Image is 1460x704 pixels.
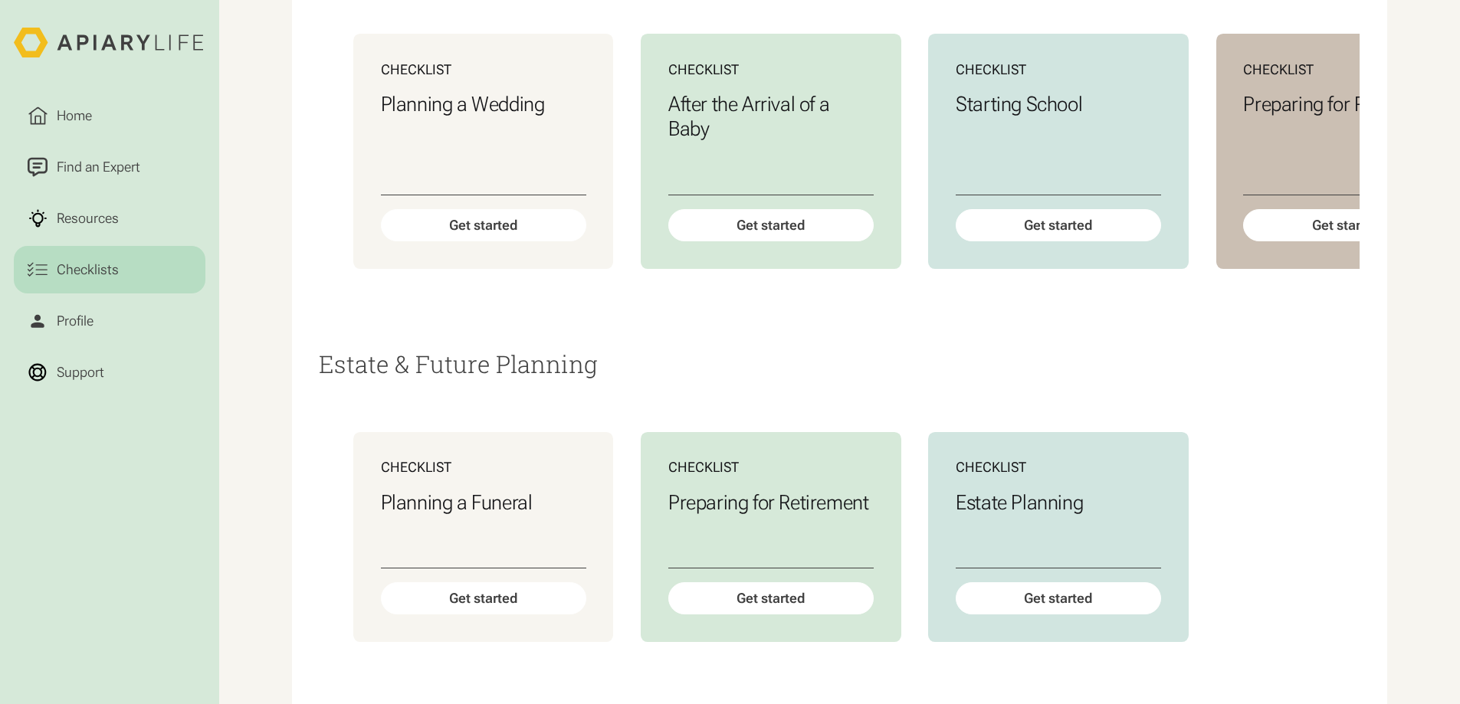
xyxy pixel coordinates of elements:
h3: Planning a Wedding [381,92,586,116]
a: ChecklistStarting SchoolGet started [928,34,1189,269]
div: Get started [381,209,586,241]
div: Checklist [381,459,586,476]
a: Checklists [14,246,205,294]
div: Resources [53,208,122,229]
a: ChecklistEstate PlanningGet started [928,432,1189,642]
a: Support [14,349,205,397]
div: Profile [53,311,97,332]
a: Resources [14,195,205,243]
div: Checklist [668,459,874,476]
h3: Planning a Funeral [381,490,586,515]
div: Get started [1243,209,1449,241]
h3: Preparing for Retirement [1243,92,1449,116]
div: Checklist [956,61,1161,78]
div: Checklist [1243,61,1449,78]
div: Get started [668,209,874,241]
a: Find an Expert [14,143,205,192]
div: Checklists [53,260,122,280]
a: Profile [14,297,205,345]
div: Support [53,362,107,383]
h3: After the Arrival of a Baby [668,92,874,141]
div: Get started [956,582,1161,614]
div: Checklist [381,61,586,78]
div: Checklist [668,61,874,78]
a: ChecklistPlanning a FuneralGet started [353,432,614,642]
div: Home [53,106,95,126]
div: Checklist [956,459,1161,476]
h2: Estate & Future Planning [319,351,1360,377]
a: ChecklistPlanning a WeddingGet started [353,34,614,269]
h3: Starting School [956,92,1161,116]
div: Find an Expert [53,157,143,178]
h3: Preparing for Retirement [668,490,874,515]
div: Get started [381,582,586,614]
h3: Estate Planning [956,490,1161,515]
a: ChecklistAfter the Arrival of a BabyGet started [641,34,901,269]
a: Home [14,92,205,140]
div: Get started [956,209,1161,241]
div: Get started [668,582,874,614]
a: ChecklistPreparing for RetirementGet started [641,432,901,642]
